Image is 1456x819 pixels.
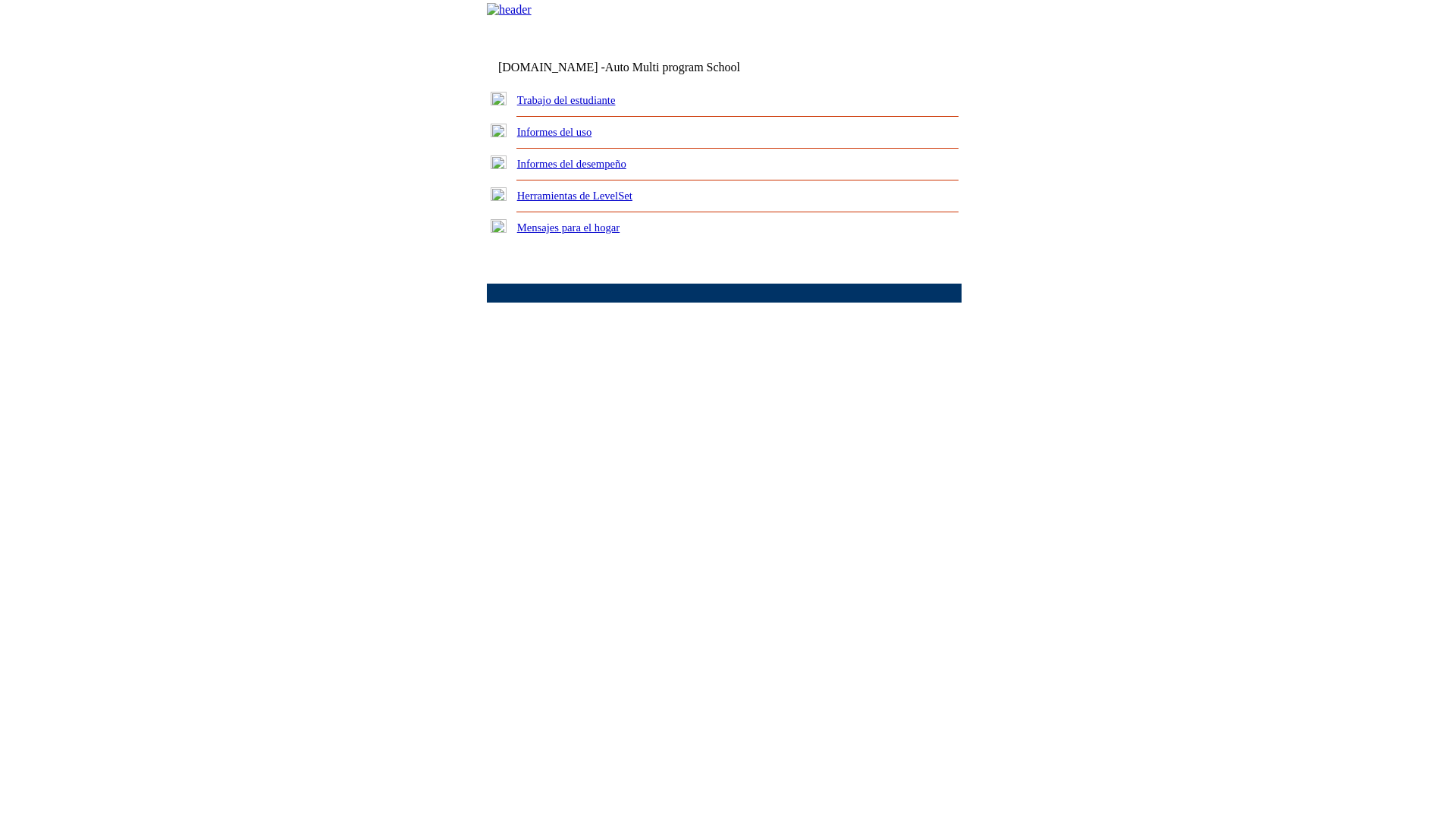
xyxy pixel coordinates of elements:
img: plus.gif [491,92,507,105]
a: Trabajo del estudiante [517,94,616,106]
img: plus.gif [491,219,507,233]
a: Mensajes para el hogar [517,221,620,234]
img: plus.gif [491,124,507,137]
img: plus.gif [491,155,507,169]
nobr: Auto Multi program School [605,61,740,74]
img: plus.gif [491,187,507,201]
img: header [487,3,532,17]
a: Informes del uso [517,126,592,138]
a: Herramientas de LevelSet [517,190,632,202]
td: [DOMAIN_NAME] - [498,61,777,74]
a: Informes del desempeño [517,158,626,170]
